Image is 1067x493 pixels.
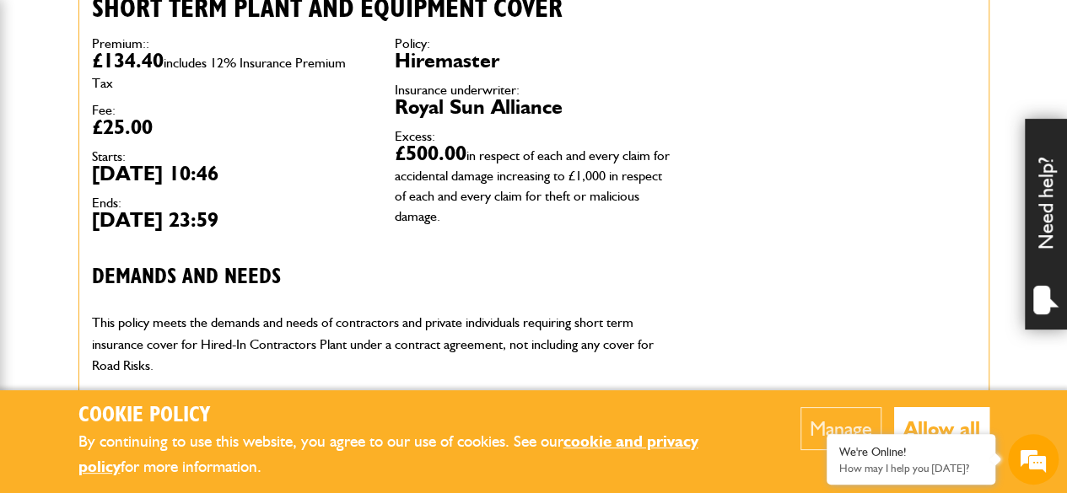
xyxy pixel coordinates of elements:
dt: Fee: [92,104,369,117]
a: cookie and privacy policy [78,431,698,477]
input: Enter your email address [22,206,308,243]
div: Need help? [1025,119,1067,330]
dd: Hiremaster [395,51,672,71]
div: Chat with us now [88,94,283,116]
dd: [DATE] 23:59 [92,210,369,230]
span: in respect of each and every claim for accidental damage increasing to £1,000 in respect of each ... [395,147,670,224]
textarea: Type your message and hit 'Enter' [22,305,308,364]
span: includes 12% Insurance Premium Tax [92,55,346,91]
dd: £500.00 [395,143,672,224]
dd: £25.00 [92,117,369,137]
dd: £134.40 [92,51,369,91]
input: Enter your last name [22,156,308,193]
button: Manage [800,407,881,450]
em: Start Chat [229,379,306,402]
dd: Royal Sun Alliance [395,97,672,117]
dt: Premium:: [92,37,369,51]
dd: [DATE] 10:46 [92,163,369,184]
dt: Starts: [92,150,369,163]
dt: Policy: [395,37,672,51]
button: Allow all [894,407,989,450]
div: Minimize live chat window [277,8,317,49]
input: Enter your phone number [22,255,308,292]
div: We're Online! [839,445,983,459]
h3: Demands and needs [92,265,673,291]
p: This policy meets the demands and needs of contractors and private individuals requiring short te... [92,312,673,377]
h2: Cookie Policy [78,403,749,429]
dt: Excess: [395,130,672,143]
img: d_20077148190_company_1631870298795_20077148190 [29,94,71,117]
dt: Ends: [92,196,369,210]
p: By continuing to use this website, you agree to our use of cookies. See our for more information. [78,429,749,480]
p: How may I help you today? [839,462,983,474]
dt: Insurance underwriter: [395,83,672,97]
